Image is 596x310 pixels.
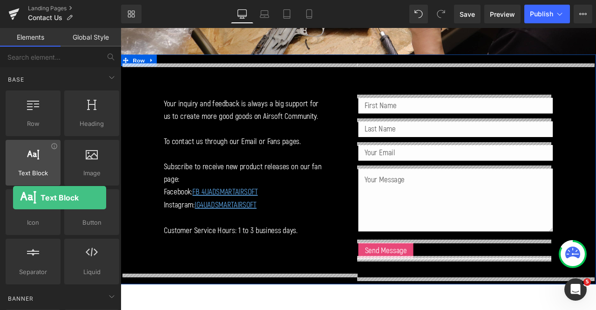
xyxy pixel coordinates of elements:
[282,110,512,129] input: Last Name
[88,204,95,215] a: IG
[95,204,161,215] a: 4UADSMARTAIRSOFT
[530,10,553,18] span: Publish
[51,84,235,110] font: Your inquiry and feedback is always a big support for us to create more good goods on Airsoft Com...
[8,119,58,129] span: Row
[564,278,587,301] iframe: Intercom live chat
[7,75,25,84] span: Base
[12,31,31,45] span: Row
[28,14,62,21] span: Contact Us
[67,267,116,277] span: Liquid
[574,5,592,23] button: More
[282,138,512,157] input: Your Email
[282,83,512,101] input: First Name
[61,28,121,47] a: Global Style
[583,278,591,286] span: 5
[28,5,121,12] a: Landing Pages
[298,5,320,23] a: Mobile
[8,168,58,178] span: Text Block
[67,218,116,227] span: Button
[276,5,298,23] a: Tablet
[8,218,58,227] span: Icon
[31,31,43,45] a: Expand / Collapse
[51,204,88,215] font: Instagram:
[51,143,58,150] div: View Information
[484,5,521,23] a: Preview
[282,254,347,273] button: Send Message
[67,119,116,129] span: Heading
[85,188,163,200] a: FB 4UADSMARTAIRSOFT
[51,129,214,140] font: To contact us through our Email or Fans pages.
[7,294,34,303] span: Banner
[460,9,475,19] span: Save
[67,168,116,178] span: Image
[51,188,85,200] font: Facebook:
[51,158,238,185] font: Subscribe to receive new product releases on our fan page:
[490,9,515,19] span: Preview
[231,5,253,23] a: Desktop
[8,267,58,277] span: Separator
[121,5,142,23] a: New Library
[253,5,276,23] a: Laptop
[524,5,570,23] button: Publish
[409,5,428,23] button: Undo
[51,234,210,246] span: Customer Service Hours: 1 to 3 business days.
[432,5,450,23] button: Redo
